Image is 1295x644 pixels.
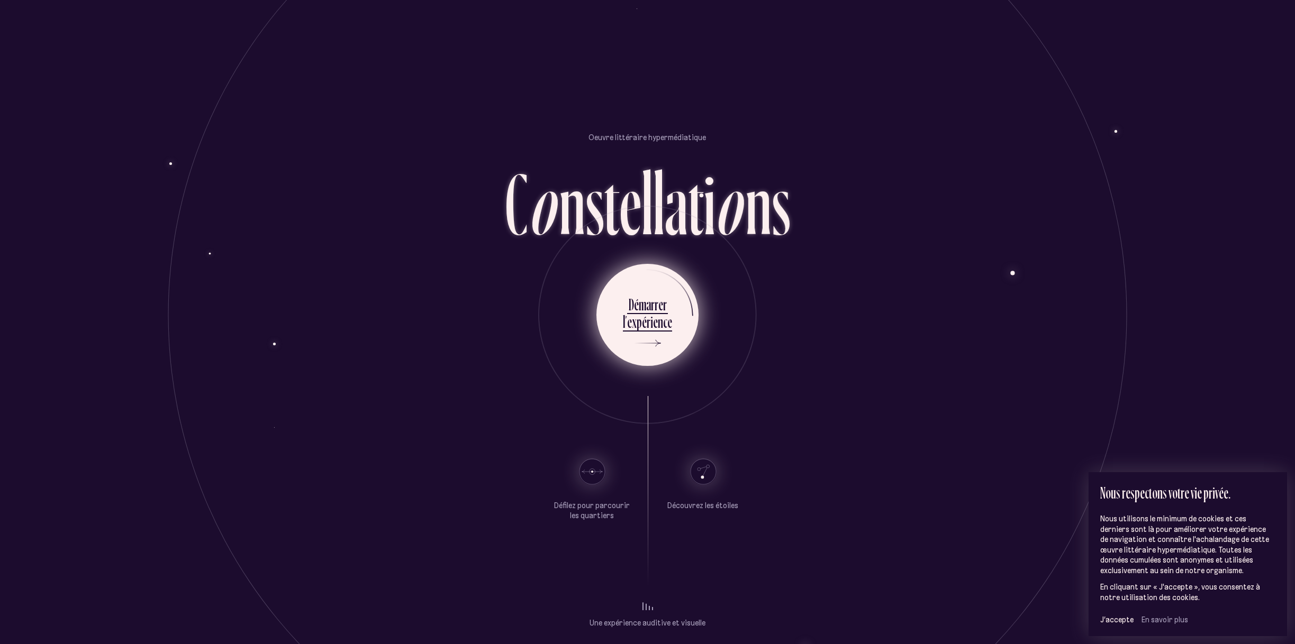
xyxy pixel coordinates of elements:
[623,311,625,332] div: l
[632,311,637,332] div: x
[667,311,672,332] div: e
[1142,615,1189,624] a: En savoir plus
[651,294,655,315] div: r
[772,160,790,247] div: s
[1101,514,1275,576] p: Nous utilisons le minimum de cookies et ces derniers sont là pour améliorer votre expérience de n...
[642,311,647,332] div: é
[663,311,667,332] div: c
[553,501,632,521] p: Défilez pour parcourir les quartiers
[653,160,665,247] div: l
[646,294,651,315] div: a
[629,294,634,315] div: D
[604,160,620,247] div: t
[1101,582,1275,603] p: En cliquant sur « J'accepte », vous consentez à notre utilisation des cookies.
[704,160,716,247] div: i
[634,294,639,315] div: é
[746,160,772,247] div: n
[668,501,739,511] p: Découvrez les étoiles
[639,294,646,315] div: m
[1101,484,1275,501] h2: Nous respectons votre vie privée.
[505,160,528,247] div: C
[620,160,641,247] div: e
[688,160,704,247] div: t
[658,311,663,332] div: n
[641,160,653,247] div: l
[559,160,585,247] div: n
[585,160,604,247] div: s
[1101,615,1134,624] button: J’accepte
[589,132,707,143] p: Oeuvre littéraire hypermédiatique
[625,311,627,332] div: ’
[627,311,632,332] div: e
[590,618,705,629] p: Une expérience auditive et visuelle
[663,294,667,315] div: r
[596,264,699,366] button: Démarrerl’expérience
[637,311,642,332] div: p
[647,311,650,332] div: r
[653,311,658,332] div: e
[714,160,746,247] div: o
[658,294,663,315] div: e
[528,160,559,247] div: o
[655,294,658,315] div: r
[665,160,688,247] div: a
[650,311,653,332] div: i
